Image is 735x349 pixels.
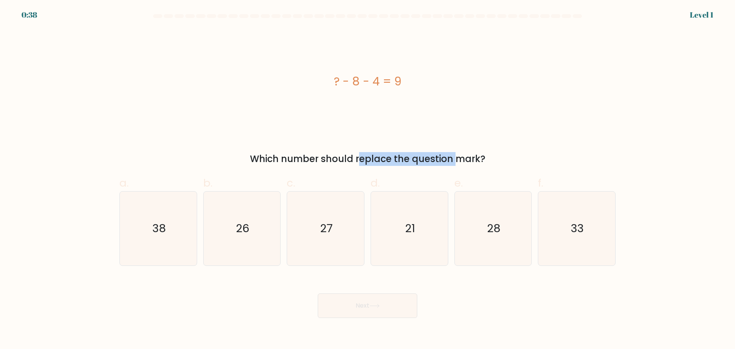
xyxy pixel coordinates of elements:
[124,152,611,166] div: Which number should replace the question mark?
[119,73,616,90] div: ? - 8 - 4 = 9
[405,221,415,236] text: 21
[320,221,333,236] text: 27
[236,221,249,236] text: 26
[21,9,37,21] div: 0:38
[152,221,166,236] text: 38
[287,175,295,190] span: c.
[119,175,129,190] span: a.
[571,221,584,236] text: 33
[371,175,380,190] span: d.
[487,221,500,236] text: 28
[538,175,543,190] span: f.
[318,293,417,318] button: Next
[203,175,212,190] span: b.
[454,175,463,190] span: e.
[690,9,714,21] div: Level 1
